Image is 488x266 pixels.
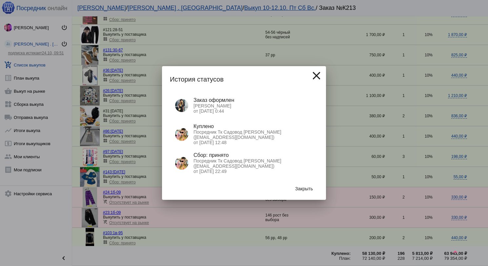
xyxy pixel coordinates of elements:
[193,169,313,174] p: от [DATE] 22:49
[193,108,313,114] p: от [DATE] 0:44
[170,74,318,85] h2: История статусов
[193,129,313,140] p: Посредник Тк Садовод [PERSON_NAME] ([EMAIL_ADDRESS][DOMAIN_NAME])
[451,248,459,256] mat-icon: keyboard_arrow_up
[193,140,313,145] p: от [DATE] 12:48
[310,69,323,82] mat-icon: close
[193,123,313,129] div: Куплено
[193,152,313,158] div: Сбор: принято
[193,158,313,169] p: Посредник Тк Садовод [PERSON_NAME] ([EMAIL_ADDRESS][DOMAIN_NAME])
[175,128,188,141] img: klfIT1i2k3saJfNGA6XPqTU7p5ZjdXiiDsm8fFA7nihaIQp9Knjm0Fohy3f__4ywE27KCYV1LPWaOQBexqZpekWk.jpg
[193,97,313,103] div: Заказ оформлен
[295,186,313,191] span: Закрыть
[175,157,188,170] img: klfIT1i2k3saJfNGA6XPqTU7p5ZjdXiiDsm8fFA7nihaIQp9Knjm0Fohy3f__4ywE27KCYV1LPWaOQBexqZpekWk.jpg
[290,183,318,195] button: Закрыть
[193,103,313,108] p: [PERSON_NAME]
[175,99,188,112] img: -b3CGEZm7JiWNz4MSe0vK8oszDDqK_yjx-I-Zpe58LR35vGIgXxFA2JGcGbEMVaWNP5BujAwwLFBmyesmt8751GY.jpg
